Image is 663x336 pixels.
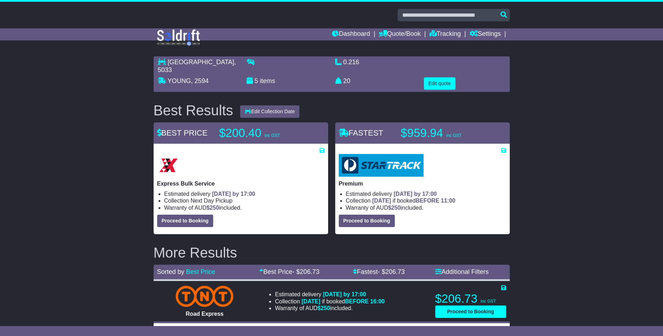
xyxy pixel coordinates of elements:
[385,268,405,275] span: 206.73
[323,291,366,297] span: [DATE] by 17:00
[292,268,319,275] span: - $
[191,77,209,84] span: , 2594
[164,197,325,204] li: Collection
[416,198,440,204] span: BEFORE
[321,305,330,311] span: 250
[164,191,325,197] li: Estimated delivery
[343,77,350,84] span: 20
[339,154,424,177] img: StarTrack: Premium
[158,59,236,73] span: , 5033
[176,286,233,307] img: TNT Domestic: Road Express
[346,197,506,204] li: Collection
[372,198,455,204] span: if booked
[441,198,455,204] span: 11:00
[150,103,237,118] div: Best Results
[168,59,234,66] span: [GEOGRAPHIC_DATA]
[275,305,385,312] li: Warranty of AUD included.
[391,205,401,211] span: 250
[435,268,489,275] a: Additional Filters
[154,245,510,260] h2: More Results
[260,77,275,84] span: items
[157,154,180,177] img: Border Express: Express Bulk Service
[424,77,455,90] button: Edit quote
[332,28,370,40] a: Dashboard
[339,128,383,137] span: FASTEST
[379,28,421,40] a: Quote/Book
[346,204,506,211] li: Warranty of AUD included.
[157,268,184,275] span: Sorted by
[481,299,496,304] span: inc GST
[240,105,299,118] button: Edit Collection Date
[370,298,385,304] span: 16:00
[339,215,395,227] button: Proceed to Booking
[265,133,280,138] span: inc GST
[343,59,359,66] span: 0.216
[300,268,319,275] span: 206.73
[212,191,255,197] span: [DATE] by 17:00
[219,126,308,140] p: $200.40
[186,268,215,275] a: Best Price
[255,77,258,84] span: 5
[164,204,325,211] li: Warranty of AUD included.
[378,268,405,275] span: - $
[401,126,490,140] p: $959.94
[372,198,391,204] span: [DATE]
[435,292,506,306] p: $206.73
[346,191,506,197] li: Estimated delivery
[394,191,437,197] span: [DATE] by 17:00
[430,28,461,40] a: Tracking
[157,128,208,137] span: BEST PRICE
[339,180,506,187] p: Premium
[259,268,319,275] a: Best Price- $206.73
[388,205,401,211] span: $
[302,298,320,304] span: [DATE]
[190,198,232,204] span: Next Day Pickup
[275,298,385,305] li: Collection
[353,268,405,275] a: Fastest- $206.73
[302,298,385,304] span: if booked
[186,311,224,317] span: Road Express
[470,28,501,40] a: Settings
[157,180,325,187] p: Express Bulk Service
[275,291,385,298] li: Estimated delivery
[167,77,191,84] span: YOUNG
[157,215,213,227] button: Proceed to Booking
[446,133,462,138] span: inc GST
[317,305,330,311] span: $
[435,305,506,318] button: Proceed to Booking
[210,205,219,211] span: 250
[206,205,219,211] span: $
[345,298,369,304] span: BEFORE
